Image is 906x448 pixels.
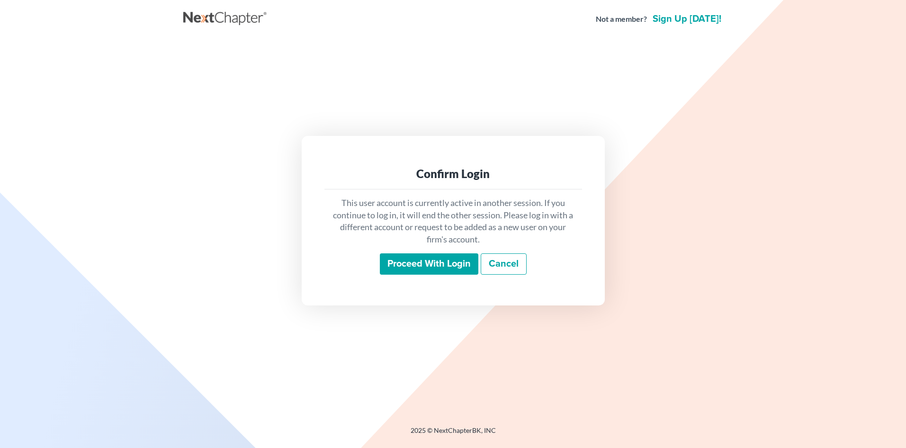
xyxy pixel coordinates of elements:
a: Sign up [DATE]! [651,14,723,24]
div: Confirm Login [332,166,574,181]
input: Proceed with login [380,253,478,275]
div: 2025 © NextChapterBK, INC [183,426,723,443]
p: This user account is currently active in another session. If you continue to log in, it will end ... [332,197,574,246]
a: Cancel [481,253,527,275]
strong: Not a member? [596,14,647,25]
